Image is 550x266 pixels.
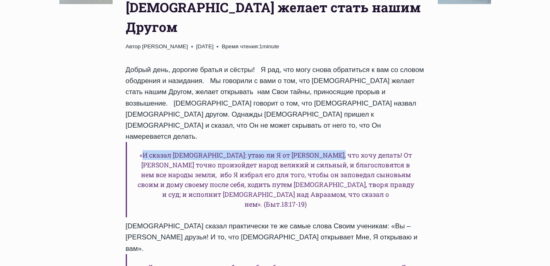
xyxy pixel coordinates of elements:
span: 1 [222,42,279,51]
span: Автор [126,42,141,51]
span: Время чтения: [222,43,259,50]
span: minute [263,43,279,50]
h6: «И сказал [DEMOGRAPHIC_DATA]: утаю ли Я от [PERSON_NAME], что хочу делать! От [PERSON_NAME] точно... [126,142,425,217]
time: [DATE] [196,42,214,51]
a: [PERSON_NAME] [142,43,188,50]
